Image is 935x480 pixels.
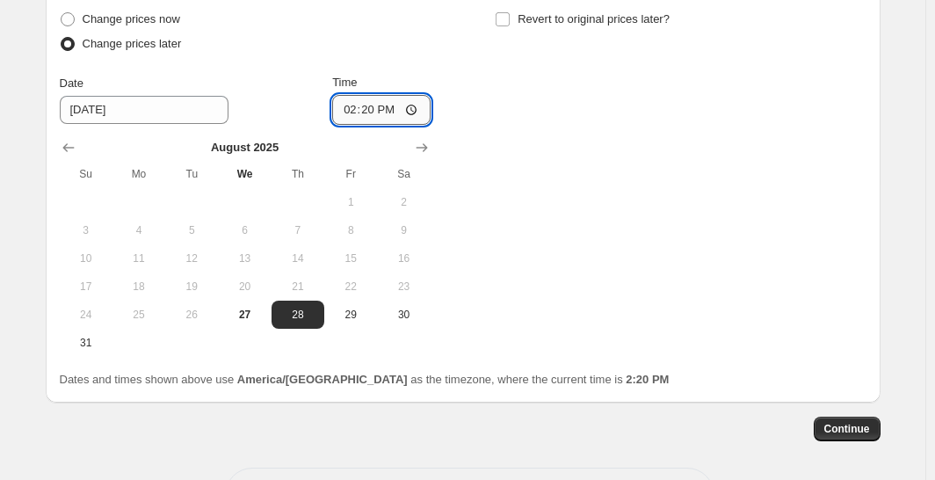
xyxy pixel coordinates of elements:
span: 12 [172,251,211,265]
button: Tuesday August 26 2025 [165,301,218,329]
span: 4 [120,223,158,237]
span: 15 [331,251,370,265]
span: 9 [384,223,423,237]
button: Sunday August 17 2025 [60,273,112,301]
button: Today Wednesday August 27 2025 [218,301,271,329]
button: Saturday August 9 2025 [377,216,430,244]
th: Wednesday [218,160,271,188]
button: Thursday August 21 2025 [272,273,324,301]
input: 12:00 [332,95,431,125]
th: Monday [112,160,165,188]
button: Sunday August 24 2025 [60,301,112,329]
span: 18 [120,280,158,294]
button: Saturday August 2 2025 [377,188,430,216]
th: Friday [324,160,377,188]
span: 24 [67,308,105,322]
button: Continue [814,417,881,441]
span: Date [60,76,83,90]
button: Tuesday August 5 2025 [165,216,218,244]
th: Sunday [60,160,112,188]
span: Sa [384,167,423,181]
th: Thursday [272,160,324,188]
span: 21 [279,280,317,294]
button: Show next month, September 2025 [410,135,434,160]
button: Monday August 18 2025 [112,273,165,301]
span: 28 [279,308,317,322]
button: Saturday August 23 2025 [377,273,430,301]
span: We [225,167,264,181]
b: 2:20 PM [626,373,669,386]
button: Wednesday August 13 2025 [218,244,271,273]
button: Friday August 22 2025 [324,273,377,301]
span: 14 [279,251,317,265]
button: Show previous month, July 2025 [56,135,81,160]
span: 27 [225,308,264,322]
span: 13 [225,251,264,265]
span: Fr [331,167,370,181]
button: Monday August 4 2025 [112,216,165,244]
span: 26 [172,308,211,322]
th: Tuesday [165,160,218,188]
span: 16 [384,251,423,265]
button: Sunday August 10 2025 [60,244,112,273]
button: Sunday August 31 2025 [60,329,112,357]
button: Thursday August 7 2025 [272,216,324,244]
button: Tuesday August 12 2025 [165,244,218,273]
span: 31 [67,336,105,350]
span: 23 [384,280,423,294]
button: Tuesday August 19 2025 [165,273,218,301]
span: Revert to original prices later? [518,12,670,25]
th: Saturday [377,160,430,188]
span: Dates and times shown above use as the timezone, where the current time is [60,373,670,386]
span: 7 [279,223,317,237]
button: Wednesday August 6 2025 [218,216,271,244]
button: Friday August 1 2025 [324,188,377,216]
span: Continue [824,422,870,436]
span: 3 [67,223,105,237]
span: 22 [331,280,370,294]
span: 11 [120,251,158,265]
span: Change prices later [83,37,182,50]
span: 2 [384,195,423,209]
button: Sunday August 3 2025 [60,216,112,244]
button: Saturday August 30 2025 [377,301,430,329]
span: 19 [172,280,211,294]
b: America/[GEOGRAPHIC_DATA] [237,373,408,386]
span: Su [67,167,105,181]
span: 29 [331,308,370,322]
span: Tu [172,167,211,181]
button: Thursday August 14 2025 [272,244,324,273]
span: 6 [225,223,264,237]
button: Friday August 29 2025 [324,301,377,329]
input: 8/27/2025 [60,96,228,124]
button: Saturday August 16 2025 [377,244,430,273]
span: Change prices now [83,12,180,25]
span: Time [332,76,357,89]
span: 8 [331,223,370,237]
button: Friday August 8 2025 [324,216,377,244]
button: Monday August 25 2025 [112,301,165,329]
span: 17 [67,280,105,294]
button: Thursday August 28 2025 [272,301,324,329]
span: Mo [120,167,158,181]
span: 25 [120,308,158,322]
span: 1 [331,195,370,209]
button: Wednesday August 20 2025 [218,273,271,301]
button: Monday August 11 2025 [112,244,165,273]
span: 20 [225,280,264,294]
button: Friday August 15 2025 [324,244,377,273]
span: Th [279,167,317,181]
span: 10 [67,251,105,265]
span: 5 [172,223,211,237]
span: 30 [384,308,423,322]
